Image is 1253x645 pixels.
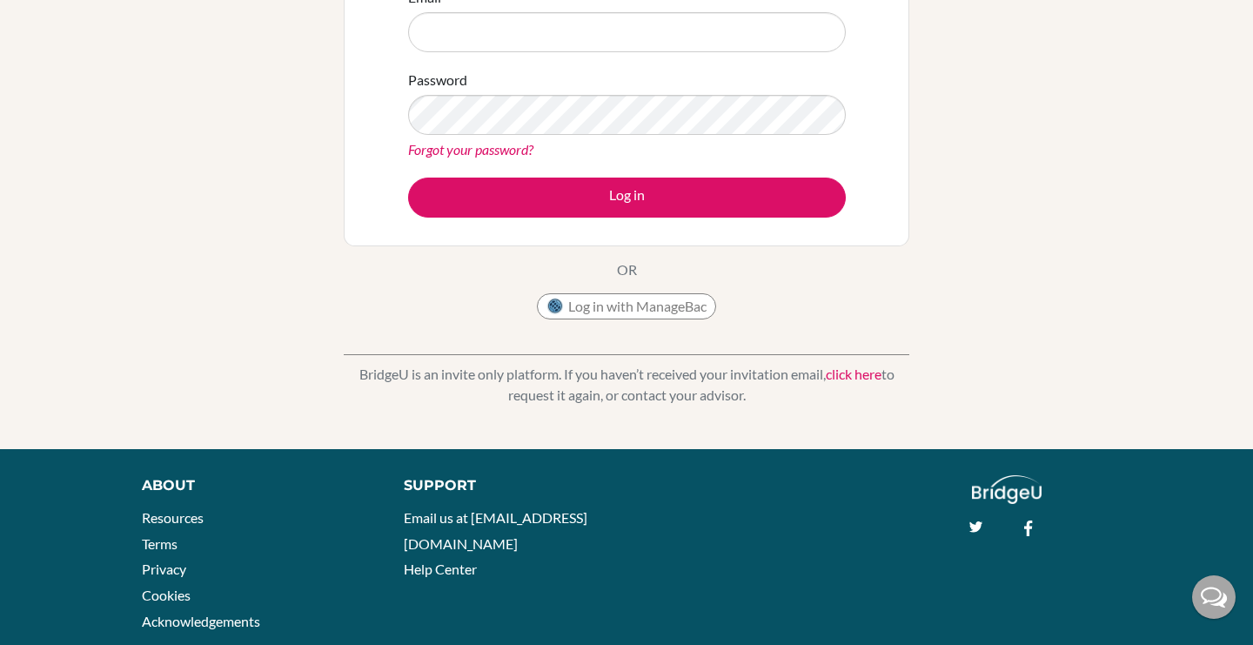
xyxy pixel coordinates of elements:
a: Acknowledgements [142,613,260,629]
a: Email us at [EMAIL_ADDRESS][DOMAIN_NAME] [404,509,587,552]
img: logo_white@2x-f4f0deed5e89b7ecb1c2cc34c3e3d731f90f0f143d5ea2071677605dd97b5244.png [972,475,1042,504]
a: Resources [142,509,204,526]
div: About [142,475,365,496]
label: Password [408,70,467,91]
a: Cookies [142,587,191,603]
a: Privacy [142,561,186,577]
a: click here [826,366,881,382]
span: Help [40,12,76,28]
a: Forgot your password? [408,141,533,158]
button: Log in [408,178,846,218]
button: Log in with ManageBac [537,293,716,319]
p: BridgeU is an invite only platform. If you haven’t received your invitation email, to request it ... [344,364,909,406]
p: OR [617,259,637,280]
a: Help Center [404,561,477,577]
div: Support [404,475,609,496]
a: Terms [142,535,178,552]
